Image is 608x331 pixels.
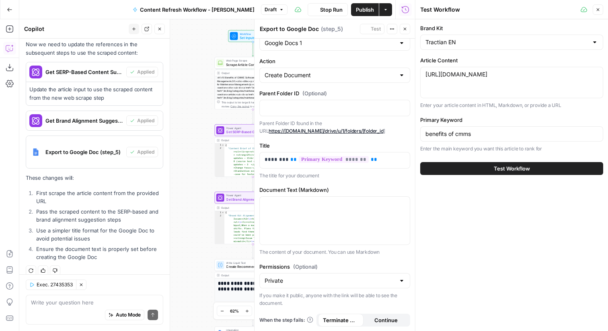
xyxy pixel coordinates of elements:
div: WorkflowSet InputsInputs [215,30,292,42]
input: Private [265,277,395,285]
p: The content of your document. You can use Markdown [259,248,410,256]
label: Permissions [259,263,410,271]
button: Applied [126,67,158,77]
span: Workflow [240,32,264,36]
span: Power Agent [226,193,277,197]
span: Test [371,25,381,33]
span: Terminate Workflow [323,316,359,324]
input: Tractian EN [425,38,588,46]
span: Toggle code folding, rows 1 through 3 [222,144,224,147]
div: Power AgentGet SERP-Based Content SuggestionsStep 1Output{ "Content Brief of Changes":"<h2>Overvi... [215,124,292,177]
label: Brand Kit [420,24,603,32]
p: If you make it public, anyone with the link will be able to see the document. [259,292,410,307]
p: Now we need to update the references in the subsequent steps to use the scraped content: [26,40,163,57]
li: First scrape the article content from the provided URL [34,189,163,205]
span: Power Agent [226,126,278,130]
input: Enter your target keyword [425,130,598,138]
textarea: Export to Google Doc [260,25,319,33]
button: Auto Mode [105,310,144,320]
span: Write Liquid Text [226,261,277,265]
span: Applied [137,68,154,76]
span: Publish [356,6,374,14]
span: (Optional) [293,263,318,271]
button: Test Workflow [420,162,603,175]
p: Enter your article content in HTML, Markdown, or provide a URL [420,101,603,109]
p: Update the article input to use the scraped content from the new web scrape step [29,85,160,102]
button: Draft [261,4,288,15]
span: (Optional) [302,89,327,97]
div: Output [221,206,283,210]
span: Auto Mode [116,311,141,319]
span: Test Workflow [494,164,530,173]
label: Parent Folder ID [259,89,410,97]
span: Get SERP-Based Content Suggestions [226,130,278,134]
button: Publish [351,3,379,16]
button: Continue [364,314,409,327]
span: Scrape Article Content [226,62,277,67]
input: Google Docs 1 [265,39,395,47]
span: Applied [137,148,154,156]
div: Power AgentGet Brand Alignment SuggestionsStep 2Output{ "Brand Kit Alignment Brief":"<h2>Stylisti... [215,192,292,245]
span: Copy the output [230,105,249,107]
div: Copilot [24,25,126,33]
div: <h1>10 Benefits of CMMS Software for Maintenance Management</h1><div><title><p>10 Benefits of CMM... [215,76,291,119]
span: Exec. 27435353 [37,281,73,288]
div: Output [221,71,277,75]
div: 1 [215,211,224,214]
li: Pass the scraped content to the SERP-based and brand alignment suggestion steps [34,208,163,224]
span: Create Recommendations Doc [226,264,277,269]
label: Action [259,57,410,65]
a: When the step fails: [259,317,313,324]
span: Stop Run [320,6,343,14]
div: 1 [215,144,224,147]
span: Get Brand Alignment Suggestions [226,197,277,201]
button: Test [360,24,384,34]
label: Document Text (Markdown) [259,186,410,194]
span: Toggle code folding, rows 1 through 3 [222,211,224,214]
span: Content Refresh Workflow - [PERSON_NAME] [140,6,255,14]
button: Content Refresh Workflow - [PERSON_NAME] [128,3,259,16]
label: Article Content [420,56,603,64]
div: This output is too large & has been abbreviated for review. to view the full content. [221,100,289,108]
span: Set Inputs [240,35,264,40]
div: Output [221,273,283,277]
button: Exec. 27435353 [26,280,76,290]
span: Draft [265,6,277,13]
p: The title for your document [259,172,410,180]
span: Applied [137,117,154,124]
a: https://[DOMAIN_NAME]/drive/u/1/folders/[folder_id [269,128,383,134]
span: Get SERP-Based Content Suggestions (step_1) [45,68,123,76]
li: Use a simpler title format for the Google Doc to avoid potential issues [34,226,163,243]
li: Ensure the document text is properly set before creating the Google Doc [34,245,163,261]
div: Web Page ScrapeScrape Article ContentStep 6Output<h1>10 Benefits of CMMS Software for Maintenance... [215,57,292,109]
span: Export to Google Doc (step_5) [45,148,123,156]
button: Stop Run [308,3,348,16]
p: Parent Folder ID found in the URL ] [259,119,410,135]
button: Applied [126,115,158,126]
span: 62% [230,308,239,314]
span: Get Brand Alignment Suggestions (step_2) [45,117,123,125]
p: Enter the main keyword you want this article to rank for [420,145,603,153]
span: Web Page Scrape [226,59,277,63]
label: Primary Keyword [420,116,603,124]
span: ( step_5 ) [321,25,343,33]
textarea: [URL][DOMAIN_NAME] [425,70,598,78]
span: Continue [374,316,398,324]
input: Create Document [265,71,395,79]
img: Instagram%20post%20-%201%201.png [29,146,42,158]
p: These changes will: [26,174,163,182]
div: Output [221,138,283,142]
label: Title [259,142,410,150]
button: Applied [126,147,158,157]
